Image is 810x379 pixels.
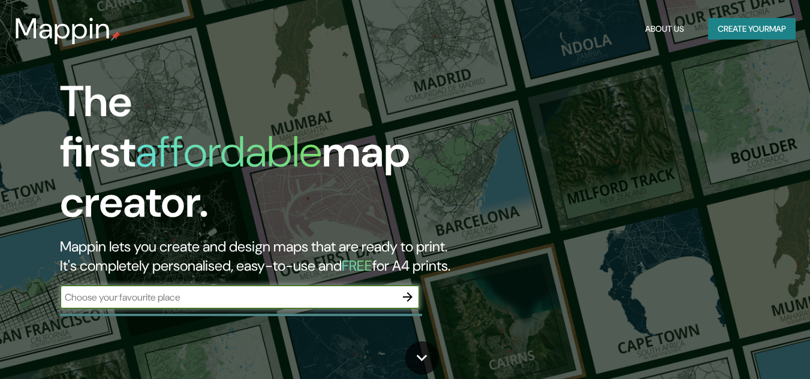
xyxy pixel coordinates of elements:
[60,77,465,237] h1: The first map creator.
[111,31,121,41] img: mappin-pin
[135,124,322,180] h1: affordable
[708,18,796,40] button: Create yourmap
[60,290,396,304] input: Choose your favourite place
[14,12,111,46] h3: Mappin
[342,256,372,275] h5: FREE
[60,237,465,275] h2: Mappin lets you create and design maps that are ready to print. It's completely personalised, eas...
[640,18,689,40] button: About Us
